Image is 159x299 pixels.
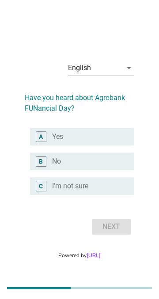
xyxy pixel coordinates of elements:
label: No [52,157,61,166]
label: I’m not sure [52,182,88,191]
i: arrow_drop_down [124,63,134,73]
div: B [39,157,43,166]
div: Powered by [11,251,148,259]
a: [URL] [87,252,101,259]
label: Yes [52,132,63,141]
h2: Have you heard about Agrobank FUNancial Day? [25,84,134,114]
div: English [68,64,91,72]
div: C [39,182,43,191]
div: A [39,132,43,142]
